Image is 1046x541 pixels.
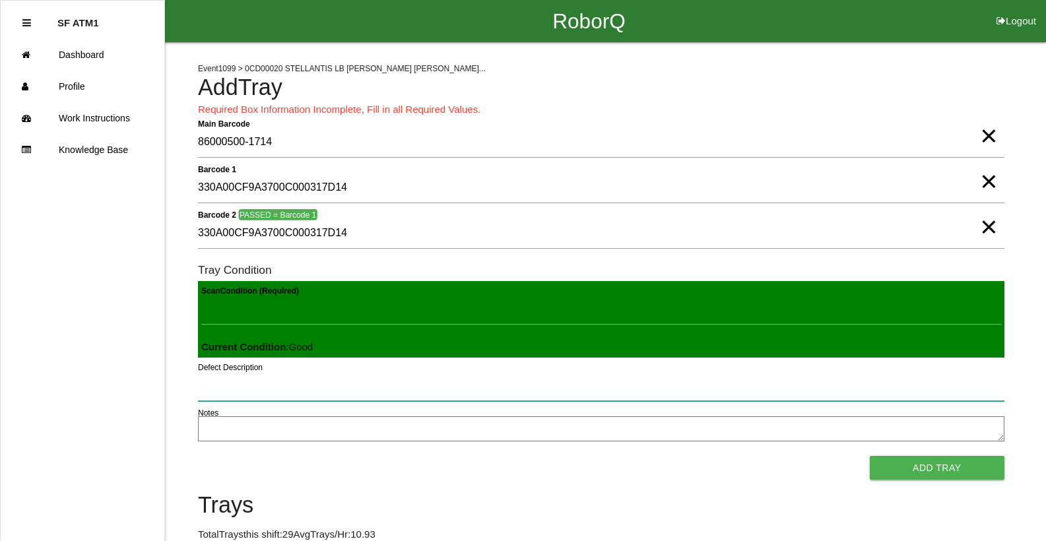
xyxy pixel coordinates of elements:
[198,493,1004,518] h4: Trays
[1,102,164,134] a: Work Instructions
[201,341,286,352] b: Current Condition
[1,39,164,71] a: Dashboard
[198,64,486,73] span: Event 1099 > 0CD00020 STELLANTIS LB [PERSON_NAME] [PERSON_NAME]...
[980,155,997,181] span: Clear Input
[238,209,317,220] span: PASSED = Barcode 1
[198,164,236,174] b: Barcode 1
[201,286,299,295] b: Scan Condition (Required)
[198,102,1004,117] p: Required Box Information Incomplete, Fill in all Required Values.
[1,134,164,166] a: Knowledge Base
[980,110,997,136] span: Clear Input
[198,75,1004,100] h4: Add Tray
[201,341,313,352] span: : Good
[198,119,250,128] b: Main Barcode
[198,210,236,219] b: Barcode 2
[198,264,1004,276] h6: Tray Condition
[198,127,1004,158] input: Required
[1,71,164,102] a: Profile
[870,456,1004,480] button: Add Tray
[57,7,99,28] p: SF ATM1
[980,201,997,227] span: Clear Input
[198,362,263,373] label: Defect Description
[22,7,31,39] div: Close
[198,407,218,419] label: Notes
